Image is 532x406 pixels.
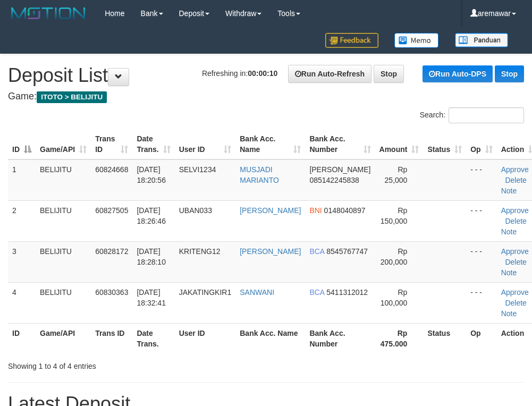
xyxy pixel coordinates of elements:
a: Note [501,309,517,318]
td: - - - [466,200,496,241]
span: [PERSON_NAME] [309,165,370,174]
td: 1 [8,159,36,201]
h1: Deposit List [8,65,524,86]
td: BELIJITU [36,282,91,323]
a: [PERSON_NAME] [240,247,301,256]
span: 60824668 [95,165,128,174]
span: Copy 5411312012 to clipboard [326,288,368,297]
a: Delete [505,299,526,307]
span: Copy 0148040897 to clipboard [324,206,366,215]
img: panduan.png [455,33,508,47]
img: MOTION_logo.png [8,5,89,21]
span: KRITENG12 [179,247,221,256]
td: - - - [466,282,496,323]
span: [DATE] 18:20:56 [137,165,166,184]
td: - - - [466,159,496,201]
span: Rp 200,000 [381,247,408,266]
span: BCA [309,288,324,297]
td: BELIJITU [36,241,91,282]
th: ID [8,323,36,353]
label: Search: [420,107,524,123]
th: Bank Acc. Name [235,323,305,353]
span: 60828172 [95,247,128,256]
a: Run Auto-Refresh [288,65,371,83]
th: Game/API: activate to sort column ascending [36,129,91,159]
th: Date Trans. [132,323,174,353]
a: SANWANI [240,288,274,297]
input: Search: [449,107,524,123]
span: UBAN033 [179,206,212,215]
span: 60830363 [95,288,128,297]
th: Trans ID [91,323,132,353]
th: Status: activate to sort column ascending [423,129,466,159]
th: Rp 475.000 [375,323,424,353]
a: Stop [374,65,404,83]
span: Refreshing in: [202,69,277,78]
th: Amount: activate to sort column ascending [375,129,424,159]
span: JAKATINGKIR1 [179,288,232,297]
a: MUSJADI MARIANTO [240,165,279,184]
a: Note [501,187,517,195]
td: BELIJITU [36,200,91,241]
td: 3 [8,241,36,282]
img: Button%20Memo.svg [394,33,439,48]
th: Bank Acc. Name: activate to sort column ascending [235,129,305,159]
th: Op: activate to sort column ascending [466,129,496,159]
strong: 00:00:10 [248,69,277,78]
th: Bank Acc. Number: activate to sort column ascending [305,129,375,159]
th: ID: activate to sort column descending [8,129,36,159]
span: ITOTO > BELIJITU [37,91,107,103]
th: Game/API [36,323,91,353]
th: Op [466,323,496,353]
th: Trans ID: activate to sort column ascending [91,129,132,159]
span: [DATE] 18:32:41 [137,288,166,307]
span: [DATE] 18:28:10 [137,247,166,266]
span: BNI [309,206,322,215]
th: Date Trans.: activate to sort column ascending [132,129,174,159]
a: Stop [495,65,524,82]
td: - - - [466,241,496,282]
td: 4 [8,282,36,323]
a: Approve [501,247,529,256]
th: User ID [175,323,236,353]
a: Approve [501,165,529,174]
th: Status [423,323,466,353]
span: [DATE] 18:26:46 [137,206,166,225]
h4: Game: [8,91,524,102]
td: BELIJITU [36,159,91,201]
a: Note [501,268,517,277]
img: Feedback.jpg [325,33,378,48]
a: [PERSON_NAME] [240,206,301,215]
a: Run Auto-DPS [423,65,493,82]
span: 60827505 [95,206,128,215]
span: Copy 085142245838 to clipboard [309,176,359,184]
span: Rp 150,000 [381,206,408,225]
span: SELVI1234 [179,165,216,174]
a: Approve [501,206,529,215]
span: Copy 8545767747 to clipboard [326,247,368,256]
td: 2 [8,200,36,241]
a: Approve [501,288,529,297]
div: Showing 1 to 4 of 4 entries [8,357,214,371]
a: Note [501,227,517,236]
span: Rp 100,000 [381,288,408,307]
a: Delete [505,258,526,266]
th: User ID: activate to sort column ascending [175,129,236,159]
a: Delete [505,176,526,184]
th: Bank Acc. Number [305,323,375,353]
span: Rp 25,000 [385,165,408,184]
span: BCA [309,247,324,256]
a: Delete [505,217,526,225]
